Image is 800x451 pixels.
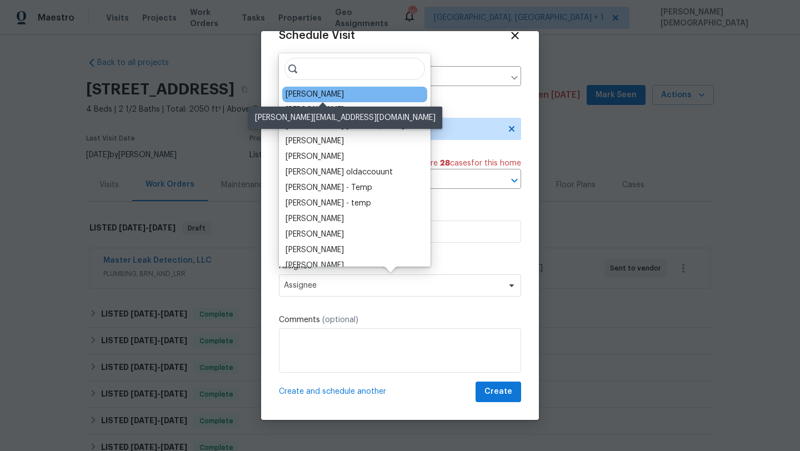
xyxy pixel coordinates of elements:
[286,198,371,209] div: [PERSON_NAME] - temp
[286,229,344,240] div: [PERSON_NAME]
[286,136,344,147] div: [PERSON_NAME]
[286,104,344,116] div: [PERSON_NAME]
[476,382,521,402] button: Create
[509,29,521,42] span: Close
[507,173,522,188] button: Open
[286,213,344,224] div: [PERSON_NAME]
[286,182,372,193] div: [PERSON_NAME] - Temp
[284,281,502,290] span: Assignee
[279,30,355,41] span: Schedule Visit
[248,107,442,129] div: [PERSON_NAME][EMAIL_ADDRESS][DOMAIN_NAME]
[286,167,393,178] div: [PERSON_NAME] oldaccouunt
[322,316,358,324] span: (optional)
[286,244,344,255] div: [PERSON_NAME]
[484,385,512,399] span: Create
[286,151,344,162] div: [PERSON_NAME]
[405,158,521,169] span: There are case s for this home
[279,386,386,397] span: Create and schedule another
[279,314,521,325] label: Comments
[440,159,450,167] span: 28
[286,89,344,100] div: [PERSON_NAME]
[286,260,344,271] div: [PERSON_NAME]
